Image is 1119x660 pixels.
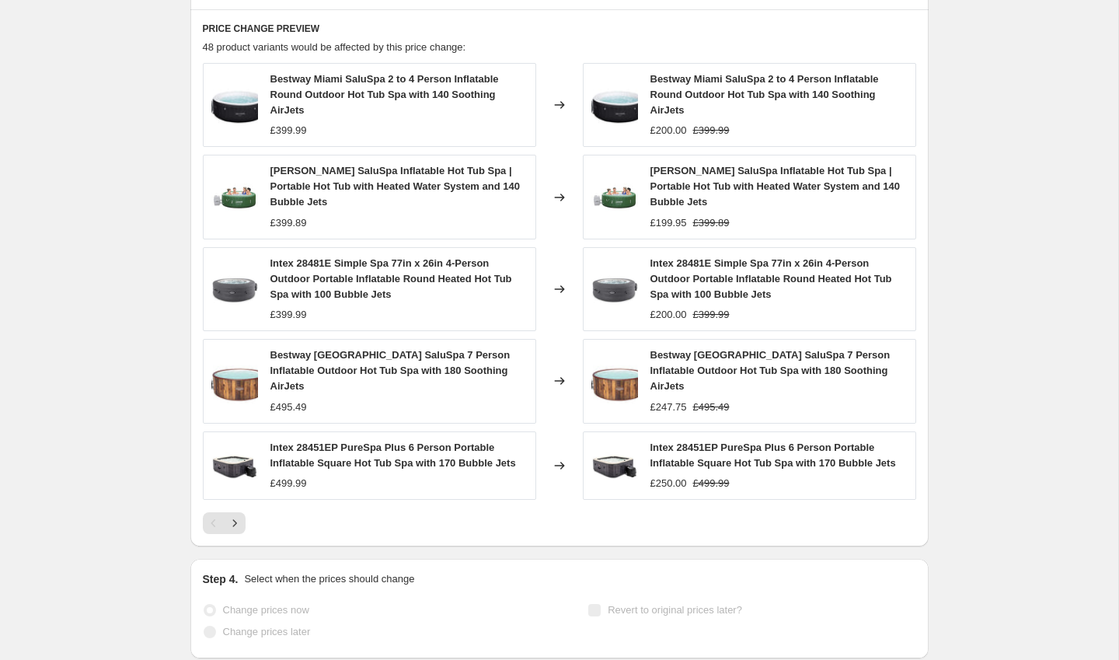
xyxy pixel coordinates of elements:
div: £250.00 [650,476,687,491]
img: 41e44nKgAtL_80x.jpg [591,174,638,221]
span: Change prices later [223,626,311,637]
img: 41UtY5aq0qL_80x.jpg [211,266,258,313]
img: 41NUZ0j_1lL_80x.jpg [211,358,258,404]
nav: Pagination [203,512,246,534]
img: 31U7DpGmvbL_80x.jpg [591,82,638,128]
div: £247.75 [650,400,687,415]
img: 41rpcoUCkVL_80x.jpg [211,442,258,489]
div: £399.99 [270,307,307,323]
span: [PERSON_NAME] SaluSpa Inflatable Hot Tub Spa | Portable Hot Tub with Heated Water System and 140 ... [650,165,900,208]
strike: £499.99 [693,476,730,491]
img: 41NUZ0j_1lL_80x.jpg [591,358,638,404]
strike: £399.99 [693,123,730,138]
div: £399.89 [270,215,307,231]
span: Bestway [GEOGRAPHIC_DATA] SaluSpa 7 Person Inflatable Outdoor Hot Tub Spa with 180 Soothing AirJets [650,349,891,392]
span: Intex 28481E Simple Spa 77in x 26in 4-Person Outdoor Portable Inflatable Round Heated Hot Tub Spa... [650,257,892,300]
div: £200.00 [650,307,687,323]
span: Bestway Miami SaluSpa 2 to 4 Person Inflatable Round Outdoor Hot Tub Spa with 140 Soothing AirJets [650,73,879,116]
img: 41rpcoUCkVL_80x.jpg [591,442,638,489]
div: £495.49 [270,400,307,415]
span: Intex 28451EP PureSpa Plus 6 Person Portable Inflatable Square Hot Tub Spa with 170 Bubble Jets [270,442,516,469]
div: £499.99 [270,476,307,491]
strike: £495.49 [693,400,730,415]
strike: £399.99 [693,307,730,323]
h6: PRICE CHANGE PREVIEW [203,23,916,35]
img: 41UtY5aq0qL_80x.jpg [591,266,638,313]
div: £399.99 [270,123,307,138]
span: Bestway Miami SaluSpa 2 to 4 Person Inflatable Round Outdoor Hot Tub Spa with 140 Soothing AirJets [270,73,499,116]
span: Revert to original prices later? [608,604,742,616]
h2: Step 4. [203,571,239,587]
span: [PERSON_NAME] SaluSpa Inflatable Hot Tub Spa | Portable Hot Tub with Heated Water System and 140 ... [270,165,520,208]
span: Change prices now [223,604,309,616]
span: Intex 28451EP PureSpa Plus 6 Person Portable Inflatable Square Hot Tub Spa with 170 Bubble Jets [650,442,896,469]
span: Intex 28481E Simple Spa 77in x 26in 4-Person Outdoor Portable Inflatable Round Heated Hot Tub Spa... [270,257,512,300]
p: Select when the prices should change [244,571,414,587]
strike: £399.89 [693,215,730,231]
button: Next [224,512,246,534]
div: £200.00 [650,123,687,138]
img: 31U7DpGmvbL_80x.jpg [211,82,258,128]
span: 48 product variants would be affected by this price change: [203,41,466,53]
span: Bestway [GEOGRAPHIC_DATA] SaluSpa 7 Person Inflatable Outdoor Hot Tub Spa with 180 Soothing AirJets [270,349,511,392]
div: £199.95 [650,215,687,231]
img: 41e44nKgAtL_80x.jpg [211,174,258,221]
